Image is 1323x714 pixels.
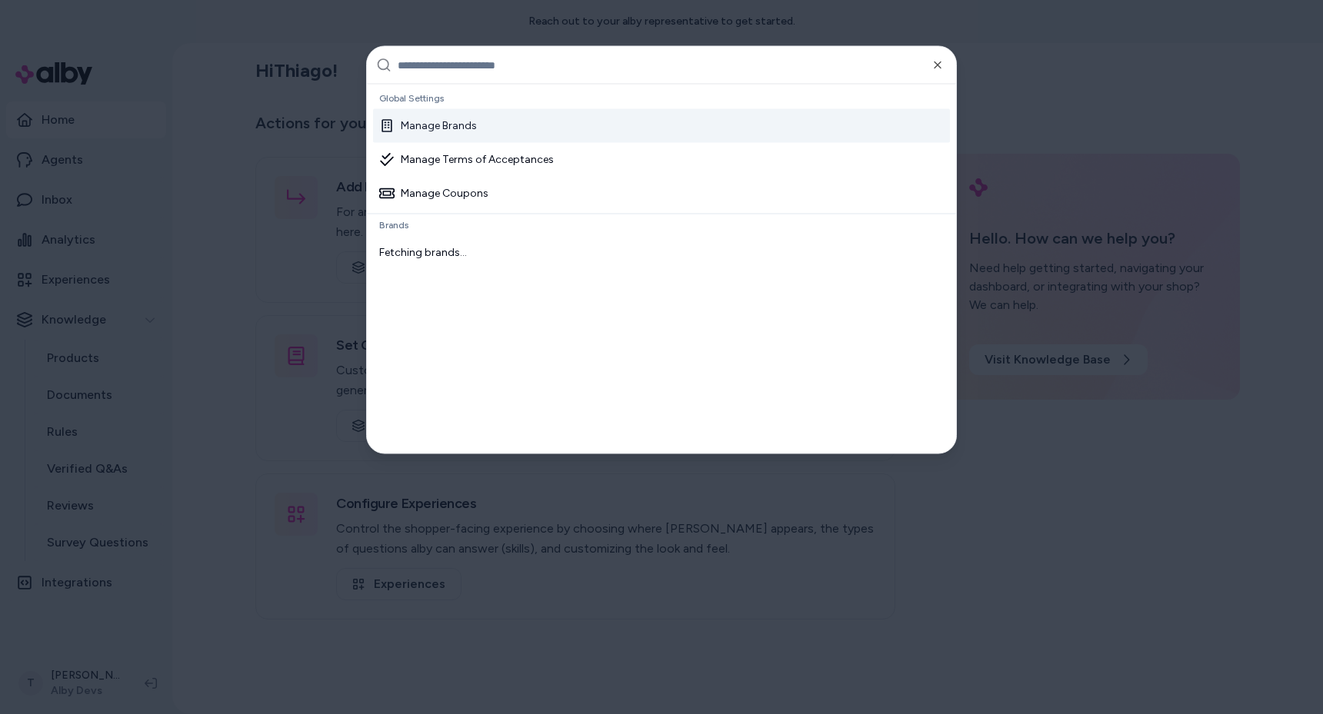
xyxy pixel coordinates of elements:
div: Brands [373,214,950,236]
div: Global Settings [373,88,950,109]
div: Manage Terms of Acceptances [379,152,554,168]
div: Fetching brands... [373,236,950,270]
div: Manage Coupons [379,186,488,201]
div: Suggestions [367,85,956,453]
div: Manage Brands [379,118,477,134]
